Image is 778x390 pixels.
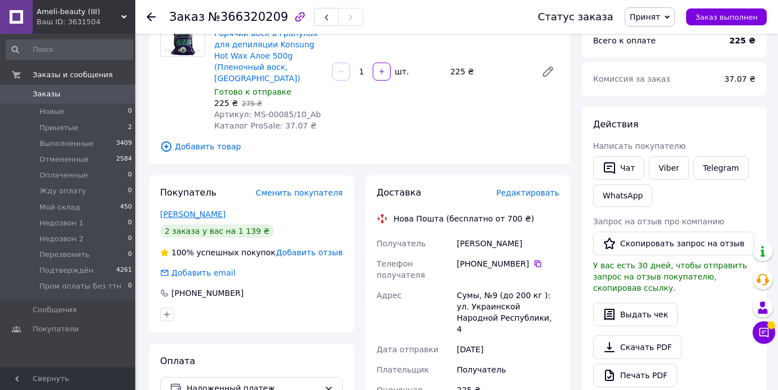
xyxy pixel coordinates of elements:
span: Всего к оплате [593,36,656,45]
a: Редактировать [537,60,559,83]
span: Принят [630,12,660,21]
div: Ваш ID: 3631504 [37,17,135,27]
span: 0 [128,107,132,117]
span: Действия [593,119,638,130]
div: Вернуться назад [147,11,156,23]
div: 225 ₴ [446,64,532,79]
span: Оплаченные [39,170,88,180]
span: 2 [128,123,132,133]
div: [PERSON_NAME] [454,233,562,254]
a: Печать PDF [593,364,677,387]
button: Скопировать запрос на отзыв [593,232,754,255]
span: 0 [128,186,132,196]
a: Скачать PDF [593,335,682,359]
button: Заказ выполнен [686,8,767,25]
button: Чат с покупателем [753,321,775,344]
a: Telegram [693,156,749,180]
span: Покупатели [33,324,79,334]
span: 0 [128,234,132,244]
span: 4261 [116,265,132,276]
input: Поиск [6,39,133,60]
span: Жду оплату [39,186,86,196]
span: Каталог ProSale: 37.07 ₴ [214,121,316,130]
span: Недозвон 2 [39,234,83,244]
span: Подтверждён [39,265,93,276]
div: [PHONE_NUMBER] [170,287,245,299]
span: Комиссия за заказ [593,74,670,83]
button: Чат [593,156,644,180]
span: Заказы [33,89,60,99]
span: Телефон получателя [377,259,425,280]
span: Пром оплаты без ттн [39,281,121,291]
span: Получатель [377,239,426,248]
div: 2 заказа у вас на 1 139 ₴ [160,224,274,238]
span: Покупатель [160,187,216,198]
a: WhatsApp [593,184,652,207]
div: Сумы, №9 (до 200 кг ): ул. Украинской Народной Республики, 4 [454,285,562,339]
span: №366320209 [208,10,288,24]
img: Горячий воск в гранулах для депиляции Konsung Hot Wax Алое 500g (Пленочный воск, шугаринг) [161,12,205,56]
div: [PHONE_NUMBER] [457,258,559,269]
span: 275 ₴ [242,100,262,108]
span: 450 [120,202,132,212]
span: Написать покупателю [593,141,686,150]
span: Недозвон 1 [39,218,83,228]
div: Получатель [454,360,562,380]
span: Заказ выполнен [695,13,758,21]
span: Доставка [377,187,421,198]
button: Выдать чек [593,303,678,326]
span: 0 [128,170,132,180]
span: Заказ [169,10,205,24]
div: Добавить email [170,267,237,278]
span: Заказы и сообщения [33,70,113,80]
b: 225 ₴ [730,36,755,45]
span: 0 [128,281,132,291]
span: Выполненные [39,139,94,149]
span: 2584 [116,154,132,165]
span: 0 [128,218,132,228]
span: Сменить покупателя [256,188,343,197]
div: Добавить email [159,267,237,278]
span: Новые [39,107,64,117]
div: шт. [392,66,410,77]
span: Перезвонить [39,250,90,260]
span: Адрес [377,291,401,300]
span: Добавить товар [160,140,559,153]
span: Дата отправки [377,345,439,354]
span: Плательщик [377,365,429,374]
span: Артикул: MS-00085/10_Аb [214,110,321,119]
span: Принятые [39,123,78,133]
span: 3409 [116,139,132,149]
div: Статус заказа [538,11,613,23]
span: 225 ₴ [214,99,238,108]
span: Редактировать [496,188,559,197]
span: Сообщения [33,305,77,315]
div: успешных покупок [160,247,276,258]
span: 0 [128,250,132,260]
span: У вас есть 30 дней, чтобы отправить запрос на отзыв покупателю, скопировав ссылку. [593,261,747,292]
span: Оплата [160,356,195,366]
span: Добавить отзыв [276,248,343,257]
a: [PERSON_NAME] [160,210,226,219]
span: Мой склад [39,202,80,212]
span: Ameli-beauty (III) [37,7,121,17]
span: Отмененные [39,154,89,165]
a: Горячий воск в гранулах для депиляции Konsung Hot Wax Алое 500g (Пленочный воск, [GEOGRAPHIC_DATA]) [214,29,318,83]
span: 100% [171,248,194,257]
span: 37.07 ₴ [724,74,755,83]
span: Запрос на отзыв про компанию [593,217,724,226]
span: Готово к отправке [214,87,291,96]
div: Нова Пошта (бесплатно от 700 ₴) [391,213,537,224]
div: [DATE] [454,339,562,360]
a: Viber [649,156,688,180]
